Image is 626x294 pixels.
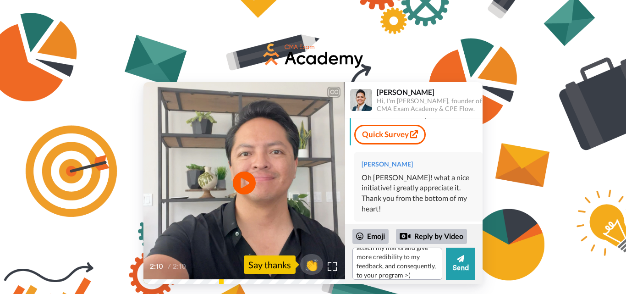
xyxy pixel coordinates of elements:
[350,89,372,111] img: Profile Image
[300,254,323,275] button: 👏
[446,248,475,280] button: Send
[352,229,389,244] div: Emoji
[173,261,189,272] span: 2:10
[362,172,475,214] div: Oh [PERSON_NAME]! what a nice initiative! i greatly appreciate it. Thank you from the bottom of m...
[354,125,426,144] a: Quick Survey
[263,43,363,68] img: CMA Exam Academy, LLC logo
[377,97,482,113] div: Hi, I'm [PERSON_NAME], founder of CMA Exam Academy & CPE Flow.
[244,255,296,274] div: Say thanks
[328,88,340,97] div: CC
[300,257,323,272] span: 👏
[362,160,475,169] div: [PERSON_NAME]
[396,229,467,244] div: Reply by Video
[352,248,442,280] textarea: If you dont mind, i will complete the survey once i complete my CMA so i can attach my marks and ...
[328,262,337,271] img: Full screen
[400,231,411,242] div: Reply by Video
[150,261,166,272] span: 2:10
[168,261,171,272] span: /
[377,88,482,96] div: [PERSON_NAME]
